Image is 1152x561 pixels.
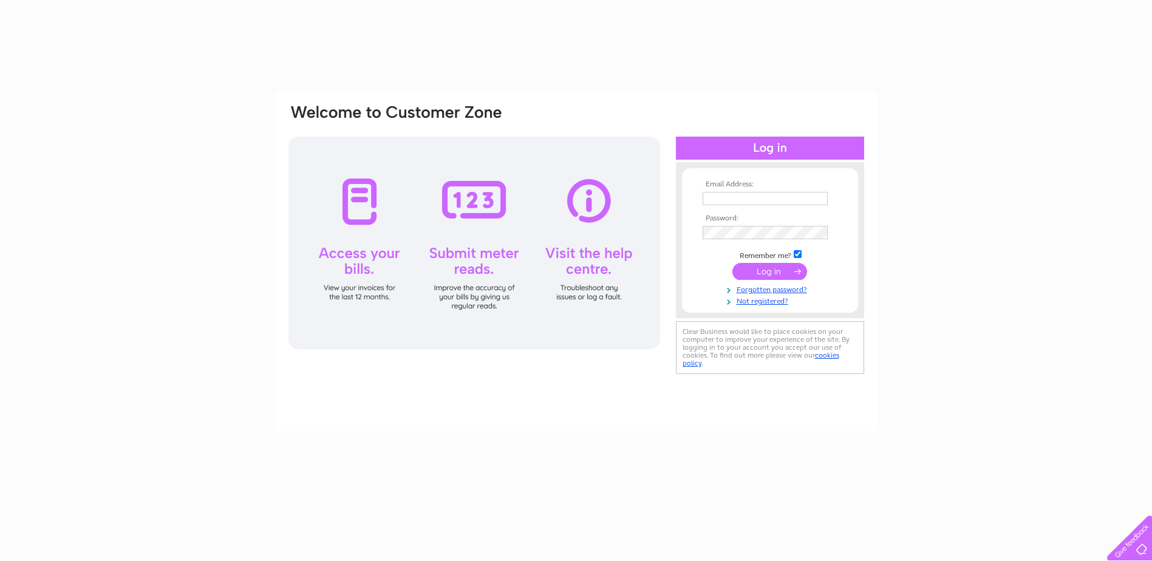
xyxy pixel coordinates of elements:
[700,248,840,260] td: Remember me?
[732,263,807,280] input: Submit
[703,283,840,294] a: Forgotten password?
[703,294,840,306] a: Not registered?
[676,321,864,374] div: Clear Business would like to place cookies on your computer to improve your experience of the sit...
[683,351,839,367] a: cookies policy
[700,214,840,223] th: Password:
[700,180,840,189] th: Email Address:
